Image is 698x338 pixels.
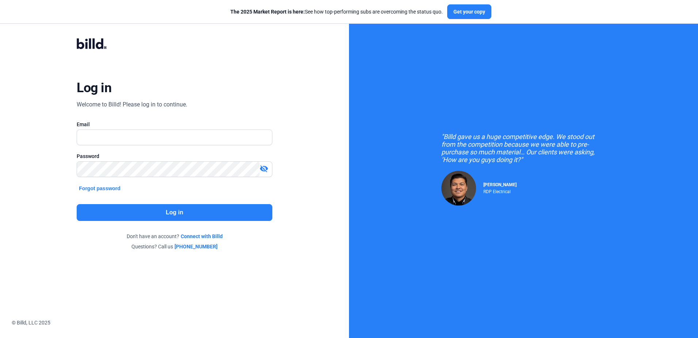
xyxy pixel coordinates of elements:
div: Questions? Call us [77,243,272,250]
img: Raul Pacheco [441,171,476,206]
span: The 2025 Market Report is here: [230,9,305,15]
span: [PERSON_NAME] [483,182,517,187]
div: Password [77,153,272,160]
a: [PHONE_NUMBER] [174,243,218,250]
a: Connect with Billd [181,233,223,240]
button: Get your copy [447,4,491,19]
div: Email [77,121,272,128]
div: Log in [77,80,111,96]
div: Welcome to Billd! Please log in to continue. [77,100,187,109]
div: Don't have an account? [77,233,272,240]
div: RDP Electrical [483,187,517,194]
button: Forgot password [77,184,123,192]
mat-icon: visibility_off [260,164,268,173]
button: Log in [77,204,272,221]
div: "Billd gave us a huge competitive edge. We stood out from the competition because we were able to... [441,133,606,164]
div: See how top-performing subs are overcoming the status quo. [230,8,443,15]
